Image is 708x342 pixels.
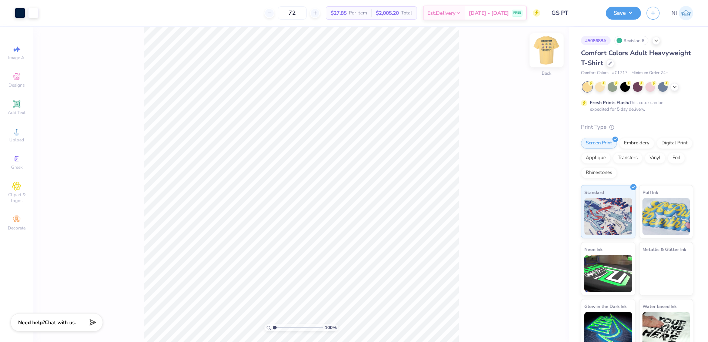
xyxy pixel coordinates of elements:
input: – – [278,6,307,20]
span: [DATE] - [DATE] [469,9,509,17]
span: NI [671,9,677,17]
div: Print Type [581,123,693,131]
span: Neon Ink [584,245,602,253]
span: Upload [9,137,24,143]
div: Transfers [613,152,642,164]
span: Water based Ink [642,302,677,310]
span: Glow in the Dark Ink [584,302,627,310]
img: Metallic & Glitter Ink [642,255,690,292]
span: Decorate [8,225,26,231]
span: Per Item [349,9,367,17]
div: # 508688A [581,36,611,45]
span: $27.85 [331,9,347,17]
a: NI [671,6,693,20]
img: Back [532,36,561,65]
span: FREE [513,10,521,16]
strong: Need help? [18,319,45,326]
div: Screen Print [581,138,617,149]
span: Standard [584,188,604,196]
span: Comfort Colors Adult Heavyweight T-Shirt [581,48,691,67]
span: Total [401,9,412,17]
span: Add Text [8,110,26,115]
div: Rhinestones [581,167,617,178]
div: Digital Print [657,138,692,149]
span: Chat with us. [45,319,76,326]
span: Image AI [8,55,26,61]
div: This color can be expedited for 5 day delivery. [590,99,681,113]
img: Neon Ink [584,255,632,292]
button: Save [606,7,641,20]
span: Minimum Order: 24 + [631,70,668,76]
img: Standard [584,198,632,235]
span: 100 % [325,324,337,331]
img: Nicole Isabelle Dimla [679,6,693,20]
span: $2,005.20 [376,9,399,17]
span: Designs [9,82,25,88]
span: Est. Delivery [427,9,455,17]
input: Untitled Design [546,6,600,20]
div: Applique [581,152,611,164]
span: Greek [11,164,23,170]
span: # C1717 [612,70,628,76]
div: Back [542,70,551,77]
div: Revision 6 [614,36,648,45]
span: Comfort Colors [581,70,608,76]
span: Metallic & Glitter Ink [642,245,686,253]
span: Clipart & logos [4,192,30,204]
div: Vinyl [645,152,665,164]
div: Embroidery [619,138,654,149]
div: Foil [668,152,685,164]
img: Puff Ink [642,198,690,235]
span: Puff Ink [642,188,658,196]
strong: Fresh Prints Flash: [590,100,629,105]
